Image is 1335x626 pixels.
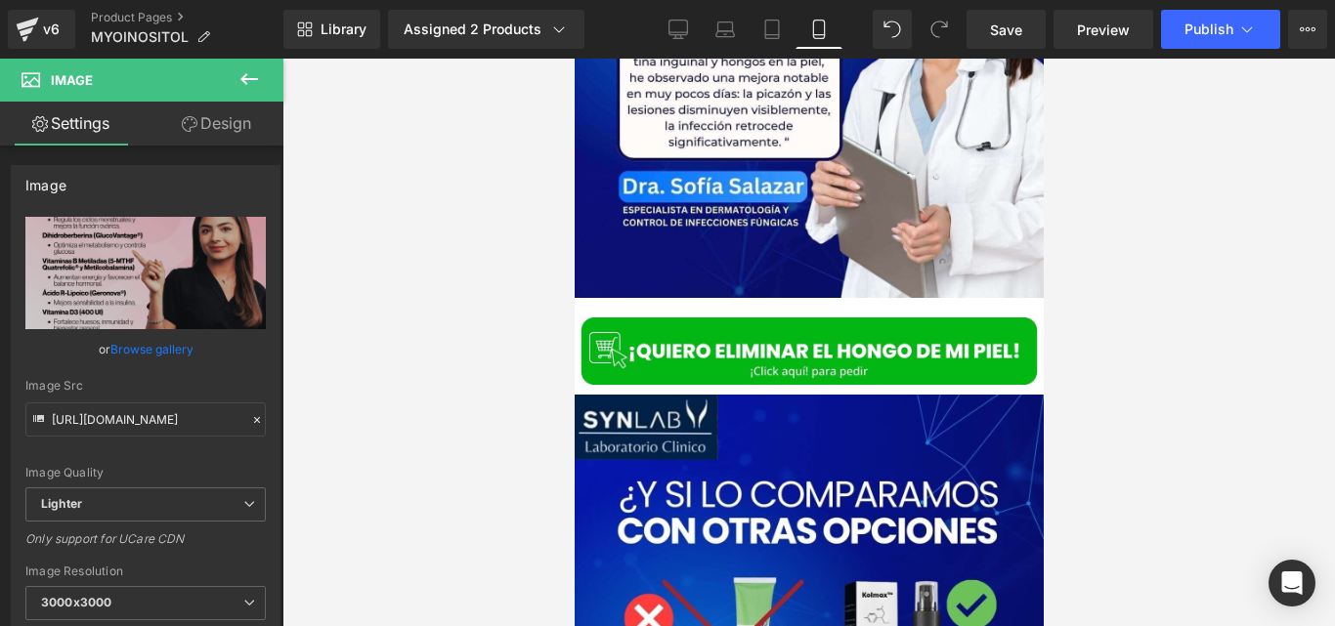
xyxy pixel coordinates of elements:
[1077,20,1130,40] span: Preview
[655,10,702,49] a: Desktop
[146,102,287,146] a: Design
[1054,10,1153,49] a: Preview
[283,10,380,49] a: New Library
[25,531,266,560] div: Only support for UCare CDN
[990,20,1022,40] span: Save
[41,595,111,609] b: 3000x3000
[25,564,266,578] div: Image Resolution
[796,10,842,49] a: Mobile
[1269,560,1315,606] div: Open Intercom Messenger
[91,29,189,45] span: MYOINOSITOL
[51,72,93,88] span: Image
[321,21,366,38] span: Library
[25,466,266,480] div: Image Quality
[25,402,266,437] input: Link
[25,339,266,359] div: or
[39,17,64,42] div: v6
[404,20,569,39] div: Assigned 2 Products
[25,166,66,193] div: Image
[25,379,266,393] div: Image Src
[1161,10,1280,49] button: Publish
[8,10,75,49] a: v6
[702,10,749,49] a: Laptop
[110,332,194,366] a: Browse gallery
[920,10,959,49] button: Redo
[41,496,82,511] b: Lighter
[1184,21,1233,37] span: Publish
[749,10,796,49] a: Tablet
[91,10,283,25] a: Product Pages
[1288,10,1327,49] button: More
[873,10,912,49] button: Undo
